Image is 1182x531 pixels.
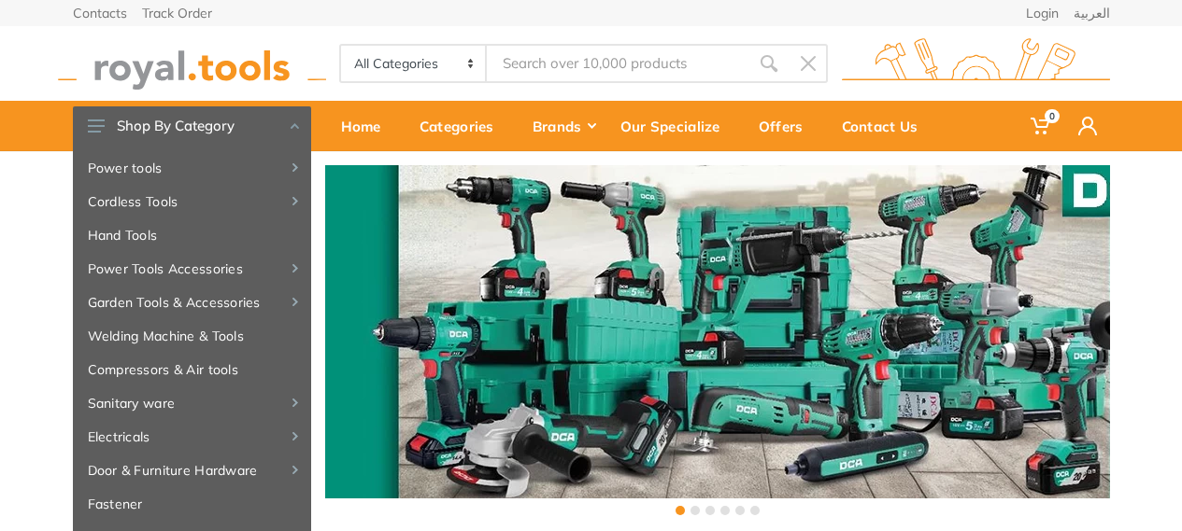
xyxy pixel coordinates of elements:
[842,38,1110,90] img: royal.tools Logo
[1026,7,1059,20] a: Login
[73,218,311,252] a: Hand Tools
[328,101,406,151] a: Home
[73,319,311,353] a: Welding Machine & Tools
[73,386,311,420] a: Sanitary ware
[487,44,748,83] input: Site search
[73,286,311,319] a: Garden Tools & Accessories
[73,420,311,454] a: Electricals
[73,454,311,487] a: Door & Furniture Hardware
[328,106,406,146] div: Home
[73,353,311,386] a: Compressors & Air tools
[73,487,311,521] a: Fastener
[1018,101,1065,151] a: 0
[1074,7,1110,20] a: العربية
[73,106,311,146] button: Shop By Category
[829,106,944,146] div: Contact Us
[406,106,520,146] div: Categories
[746,101,829,151] a: Offers
[142,7,212,20] a: Track Order
[1045,109,1060,123] span: 0
[406,101,520,151] a: Categories
[73,252,311,286] a: Power Tools Accessories
[746,106,829,146] div: Offers
[73,185,311,218] a: Cordless Tools
[73,7,127,20] a: Contacts
[341,46,488,81] select: Category
[520,106,607,146] div: Brands
[73,151,311,185] a: Power tools
[607,106,746,146] div: Our Specialize
[829,101,944,151] a: Contact Us
[58,38,326,90] img: royal.tools Logo
[607,101,746,151] a: Our Specialize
